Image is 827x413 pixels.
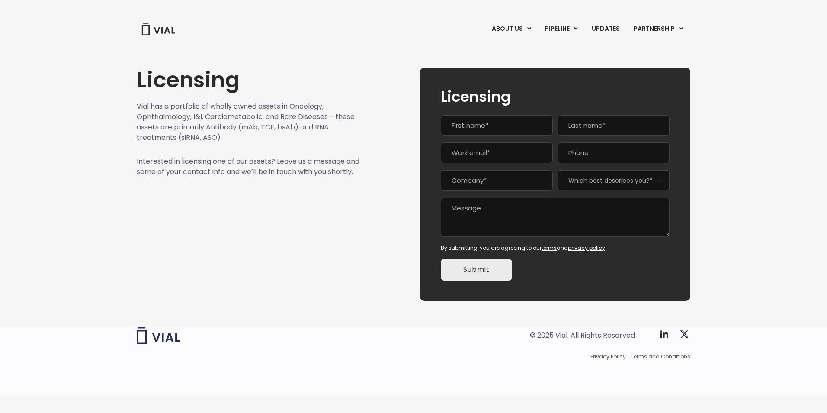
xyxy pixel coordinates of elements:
input: Last name* [558,115,670,136]
h2: Licensing [441,88,670,105]
a: PARTNERSHIPMenu Toggle [627,22,690,36]
a: PIPELINEMenu Toggle [538,22,584,36]
div: © 2025 Vial. All Rights Reserved [530,331,635,340]
a: privacy policy [568,244,605,252]
input: Work email* [441,142,553,163]
span: Which best describes you?* [558,170,670,190]
p: Interested in licensing one of our assets? Leave us a message and some of your contact info and w... [137,156,360,177]
input: Submit [441,259,512,281]
input: Company* [441,170,553,191]
h1: Licensing [137,68,360,93]
a: Privacy Policy [590,353,626,361]
img: Vial logo wih "Vial" spelled out [137,327,180,344]
a: UPDATES [585,22,626,36]
a: ABOUT USMenu Toggle [485,22,538,36]
a: terms [542,244,557,252]
img: Vial Logo [141,23,176,35]
p: Vial has a portfolio of wholly owned assets in Oncology, Ophthalmology, I&I, Cardiometabolic, and... [137,101,360,143]
a: Terms and Conditions [631,353,690,361]
input: Phone [558,142,670,163]
div: By submitting, you are agreeing to our and [441,244,670,252]
input: First name* [441,115,553,136]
